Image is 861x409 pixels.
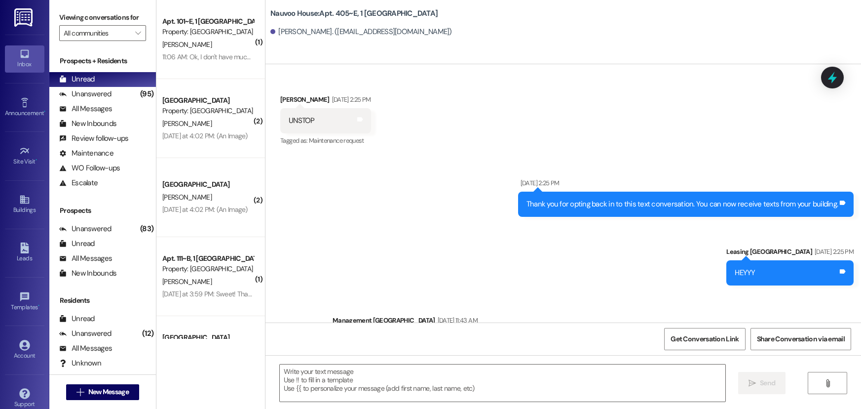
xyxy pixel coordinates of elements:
[59,253,112,264] div: All Messages
[750,328,851,350] button: Share Conversation via email
[280,94,371,108] div: [PERSON_NAME]
[757,334,845,344] span: Share Conversation via email
[162,106,254,116] div: Property: [GEOGRAPHIC_DATA]
[738,372,786,394] button: Send
[76,388,84,396] i: 
[330,94,371,105] div: [DATE] 2:25 PM
[671,334,739,344] span: Get Conversation Link
[49,56,156,66] div: Prospects + Residents
[162,332,254,343] div: [GEOGRAPHIC_DATA]
[66,384,139,400] button: New Message
[49,205,156,216] div: Prospects
[162,40,212,49] span: [PERSON_NAME]
[59,119,116,129] div: New Inbounds
[309,136,364,145] span: Maintenance request
[5,288,44,315] a: Templates •
[162,289,260,298] div: [DATE] at 3:59 PM: Sweet! Thanks!
[5,143,44,169] a: Site Visit •
[88,387,129,397] span: New Message
[138,86,156,102] div: (95)
[760,378,775,388] span: Send
[5,191,44,218] a: Buildings
[162,95,254,106] div: [GEOGRAPHIC_DATA]
[333,315,854,329] div: Management [GEOGRAPHIC_DATA]
[824,379,831,387] i: 
[14,8,35,27] img: ResiDesk Logo
[59,89,112,99] div: Unanswered
[59,163,120,173] div: WO Follow-ups
[135,29,141,37] i: 
[270,8,438,19] b: Nauvoo House: Apt. 405~E, 1 [GEOGRAPHIC_DATA]
[812,246,854,257] div: [DATE] 2:25 PM
[289,116,315,126] div: UNSTOP
[5,45,44,72] a: Inbox
[138,221,156,237] div: (83)
[59,133,128,144] div: Review follow-ups
[59,224,112,234] div: Unanswered
[162,131,248,140] div: [DATE] at 4:02 PM: (An Image)
[36,157,37,164] span: •
[59,328,112,339] div: Unanswered
[664,328,745,350] button: Get Conversation Link
[162,193,212,202] span: [PERSON_NAME]
[59,104,112,114] div: All Messages
[270,27,452,37] div: [PERSON_NAME]. ([EMAIL_ADDRESS][DOMAIN_NAME])
[59,343,112,354] div: All Messages
[5,337,44,364] a: Account
[435,315,478,326] div: [DATE] 11:43 AM
[526,199,838,209] div: Thank you for opting back in to this text conversation. You can now receive texts from your build...
[749,379,756,387] i: 
[59,358,101,368] div: Unknown
[49,295,156,306] div: Residents
[59,74,95,84] div: Unread
[162,205,248,214] div: [DATE] at 4:02 PM: (An Image)
[518,178,560,188] div: [DATE] 2:25 PM
[59,314,95,324] div: Unread
[162,16,254,27] div: Apt. 101~E, 1 [GEOGRAPHIC_DATA]
[162,253,254,264] div: Apt. 111~B, 1 [GEOGRAPHIC_DATA]
[162,119,212,128] span: [PERSON_NAME]
[162,264,254,274] div: Property: [GEOGRAPHIC_DATA]
[38,302,39,309] span: •
[140,326,156,341] div: (12)
[59,148,113,159] div: Maintenance
[162,179,254,190] div: [GEOGRAPHIC_DATA]
[162,52,438,61] div: 11:06 AM: Ok, I don't have much since I moved a good bit of my things [DATE], so that should work
[59,268,116,279] div: New Inbounds
[735,268,755,278] div: HEYYY
[5,240,44,266] a: Leads
[162,277,212,286] span: [PERSON_NAME]
[280,133,371,148] div: Tagged as:
[59,178,98,188] div: Escalate
[59,239,95,249] div: Unread
[59,10,146,25] label: Viewing conversations for
[64,25,130,41] input: All communities
[44,108,45,115] span: •
[162,27,254,37] div: Property: [GEOGRAPHIC_DATA]
[726,246,854,260] div: Leasing [GEOGRAPHIC_DATA]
